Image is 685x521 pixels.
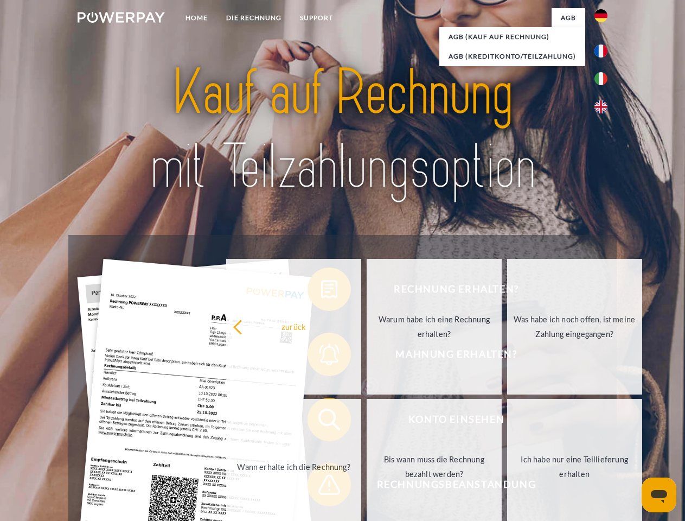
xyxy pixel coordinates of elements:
[217,8,291,28] a: DIE RECHNUNG
[642,478,676,512] iframe: Schaltfläche zum Öffnen des Messaging-Fensters
[291,8,342,28] a: SUPPORT
[439,27,585,47] a: AGB (Kauf auf Rechnung)
[373,312,495,341] div: Warum habe ich eine Rechnung erhalten?
[507,259,642,395] a: Was habe ich noch offen, ist meine Zahlung eingegangen?
[594,9,607,22] img: de
[514,452,636,481] div: Ich habe nur eine Teillieferung erhalten
[552,8,585,28] a: agb
[78,12,165,23] img: logo-powerpay-white.svg
[594,45,607,58] img: fr
[233,319,355,334] div: zurück
[594,72,607,85] img: it
[439,47,585,66] a: AGB (Kreditkonto/Teilzahlung)
[104,52,581,208] img: title-powerpay_de.svg
[176,8,217,28] a: Home
[514,312,636,341] div: Was habe ich noch offen, ist meine Zahlung eingegangen?
[233,459,355,474] div: Wann erhalte ich die Rechnung?
[594,100,607,113] img: en
[373,452,495,481] div: Bis wann muss die Rechnung bezahlt werden?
